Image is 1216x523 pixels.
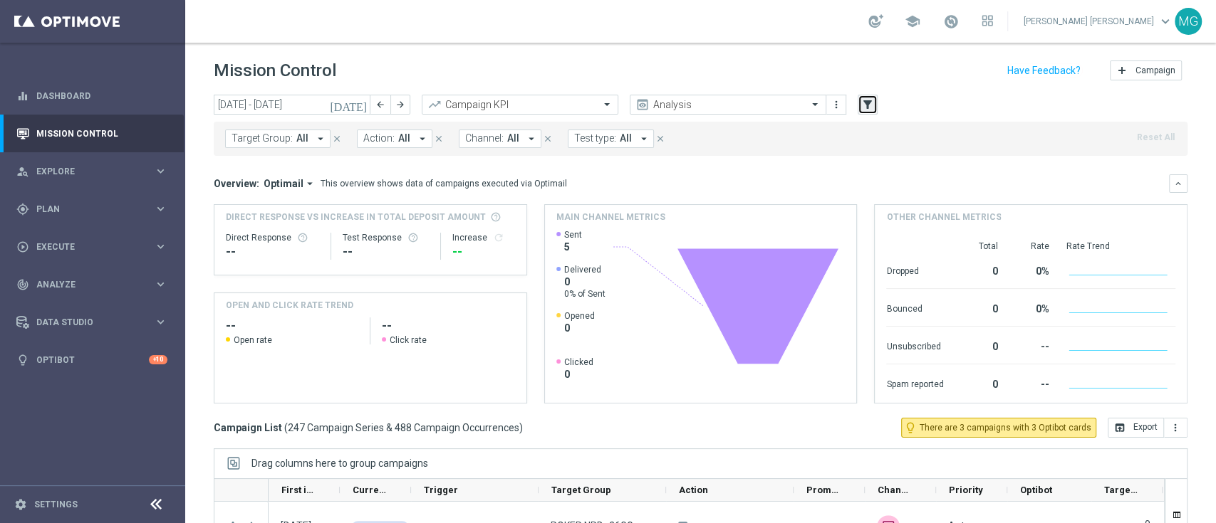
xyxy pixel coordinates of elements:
[427,97,442,112] i: trending_up
[960,241,997,252] div: Total
[16,77,167,115] div: Dashboard
[519,421,523,434] span: )
[1108,421,1188,433] multiple-options-button: Export to CSV
[375,100,385,110] i: arrow_back
[251,458,428,469] div: Row Groups
[638,132,650,145] i: arrow_drop_down
[1158,14,1173,29] span: keyboard_arrow_down
[16,317,168,328] button: Data Studio keyboard_arrow_right
[1066,241,1175,252] div: Rate Trend
[1114,422,1126,433] i: open_in_browser
[858,95,878,115] button: filter_alt
[284,421,288,434] span: (
[416,132,429,145] i: arrow_drop_down
[154,202,167,216] i: keyboard_arrow_right
[234,334,272,346] span: Open rate
[1173,179,1183,189] i: keyboard_arrow_down
[960,334,997,356] div: 0
[382,317,514,334] h2: --
[655,134,665,144] i: close
[16,278,154,291] div: Analyze
[16,90,29,102] i: equalizer
[16,204,168,215] button: gps_fixed Plan keyboard_arrow_right
[886,258,943,281] div: Dropped
[1104,485,1138,495] span: Targeted Customers
[16,354,168,366] button: lightbulb Optibot +10
[630,95,826,115] ng-select: Analysis
[331,131,343,147] button: close
[1014,371,1049,394] div: --
[1136,65,1175,75] span: Campaign
[564,368,593,381] span: 0
[886,371,943,394] div: Spam reported
[14,498,27,511] i: settings
[452,243,515,260] div: --
[330,98,368,111] i: [DATE]
[154,164,167,178] i: keyboard_arrow_right
[370,95,390,115] button: arrow_back
[1014,334,1049,356] div: --
[1108,418,1164,438] button: open_in_browser Export
[259,177,321,190] button: Optimail arrow_drop_down
[635,97,650,112] i: preview
[16,128,168,139] button: Mission Control
[960,296,997,319] div: 0
[214,177,259,190] h3: Overview:
[343,243,430,260] div: --
[831,99,842,110] i: more_vert
[343,232,430,243] div: Test Response
[543,134,553,144] i: close
[16,278,29,291] i: track_changes
[226,243,319,260] div: --
[36,318,154,327] span: Data Studio
[36,341,149,379] a: Optibot
[16,115,167,152] div: Mission Control
[654,131,667,147] button: close
[886,211,1001,223] h4: Other channel metrics
[390,95,410,115] button: arrow_forward
[949,485,983,495] span: Priority
[226,232,319,243] div: Direct Response
[886,334,943,356] div: Unsubscribed
[16,165,154,178] div: Explore
[36,205,154,213] span: Plan
[16,166,168,177] div: person_search Explore keyboard_arrow_right
[564,264,606,275] span: Delivered
[226,299,353,312] h4: OPEN AND CLICK RATE TREND
[568,130,654,148] button: Test type: All arrow_drop_down
[564,229,582,241] span: Sent
[214,95,370,115] input: Select date range
[16,90,168,102] button: equalizer Dashboard
[16,241,29,253] i: play_circle_outline
[493,232,504,243] i: refresh
[574,132,616,144] span: Test type:
[251,458,428,469] span: Drag columns here to group campaigns
[390,334,427,346] span: Click rate
[16,354,29,366] i: lightbulb
[424,485,458,495] span: Trigger
[1020,485,1052,495] span: Optibot
[363,132,395,144] span: Action:
[16,203,154,216] div: Plan
[264,177,303,190] span: Optimail
[34,500,78,509] a: Settings
[1022,11,1175,32] a: [PERSON_NAME] [PERSON_NAME]keyboard_arrow_down
[564,241,582,253] span: 5
[861,98,874,111] i: filter_alt
[1116,65,1128,76] i: add
[36,167,154,176] span: Explore
[1169,174,1188,193] button: keyboard_arrow_down
[226,211,486,223] span: Direct Response VS Increase In Total Deposit Amount
[16,241,168,253] button: play_circle_outline Execute keyboard_arrow_right
[149,355,167,364] div: +10
[422,95,618,115] ng-select: Campaign KPI
[920,421,1091,434] span: There are 3 campaigns with 3 Optibot cards
[564,322,595,334] span: 0
[36,115,167,152] a: Mission Control
[36,280,154,289] span: Analyze
[154,315,167,329] i: keyboard_arrow_right
[525,132,538,145] i: arrow_drop_down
